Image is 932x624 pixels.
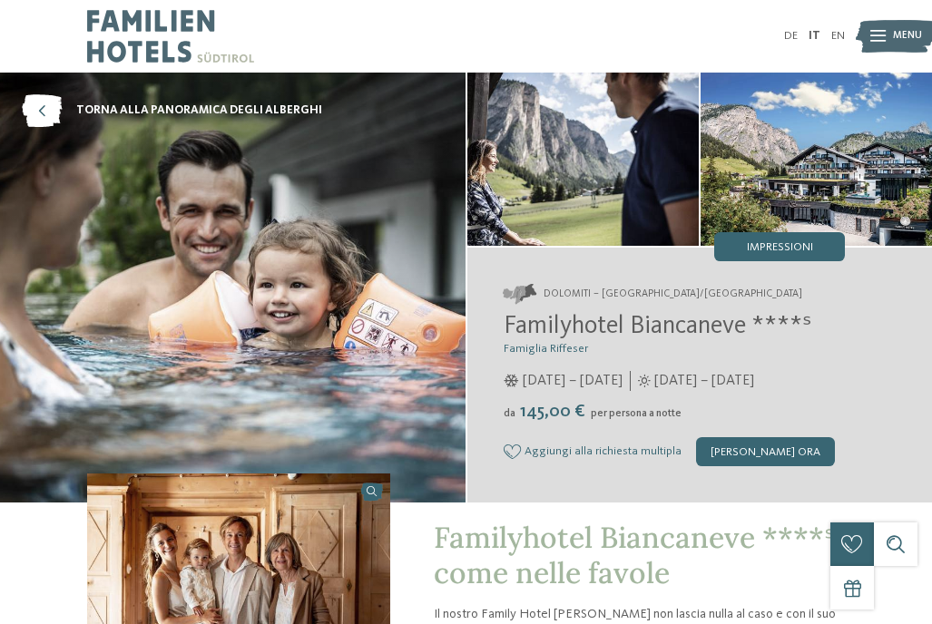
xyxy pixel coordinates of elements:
[467,73,699,246] img: Il nostro family hotel a Selva: una vacanza da favola
[591,408,682,419] span: per persona a notte
[893,29,922,44] span: Menu
[434,519,842,590] span: Familyhotel Biancaneve ****ˢ: come nelle favole
[831,30,845,42] a: EN
[747,242,813,254] span: Impressioni
[504,408,515,419] span: da
[638,375,651,387] i: Orari d'apertura estate
[544,288,802,302] span: Dolomiti – [GEOGRAPHIC_DATA]/[GEOGRAPHIC_DATA]
[525,445,682,458] span: Aggiungi alla richiesta multipla
[504,314,811,339] span: Familyhotel Biancaneve ****ˢ
[654,371,754,391] span: [DATE] – [DATE]
[696,437,835,466] div: [PERSON_NAME] ora
[504,343,588,355] span: Famiglia Riffeser
[504,375,519,387] i: Orari d'apertura inverno
[22,94,322,127] a: torna alla panoramica degli alberghi
[517,403,589,421] span: 145,00 €
[523,371,623,391] span: [DATE] – [DATE]
[76,102,322,119] span: torna alla panoramica degli alberghi
[784,30,798,42] a: DE
[809,30,820,42] a: IT
[701,73,932,246] img: Il nostro family hotel a Selva: una vacanza da favola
